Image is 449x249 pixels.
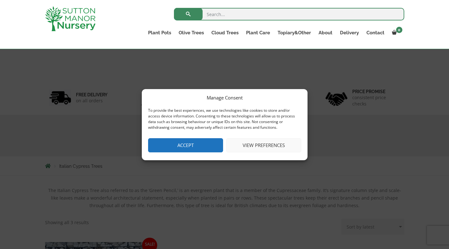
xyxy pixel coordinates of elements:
[175,28,208,37] a: Olive Trees
[148,108,301,130] div: To provide the best experiences, we use technologies like cookies to store and/or access device i...
[242,28,274,37] a: Plant Care
[45,6,95,31] img: logo
[144,28,175,37] a: Plant Pots
[208,28,242,37] a: Cloud Trees
[174,8,404,20] input: Search...
[336,28,363,37] a: Delivery
[388,28,404,37] a: 0
[148,138,223,152] button: Accept
[207,94,243,101] div: Manage Consent
[274,28,315,37] a: Topiary&Other
[315,28,336,37] a: About
[363,28,388,37] a: Contact
[226,138,301,152] button: View preferences
[396,27,402,33] span: 0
